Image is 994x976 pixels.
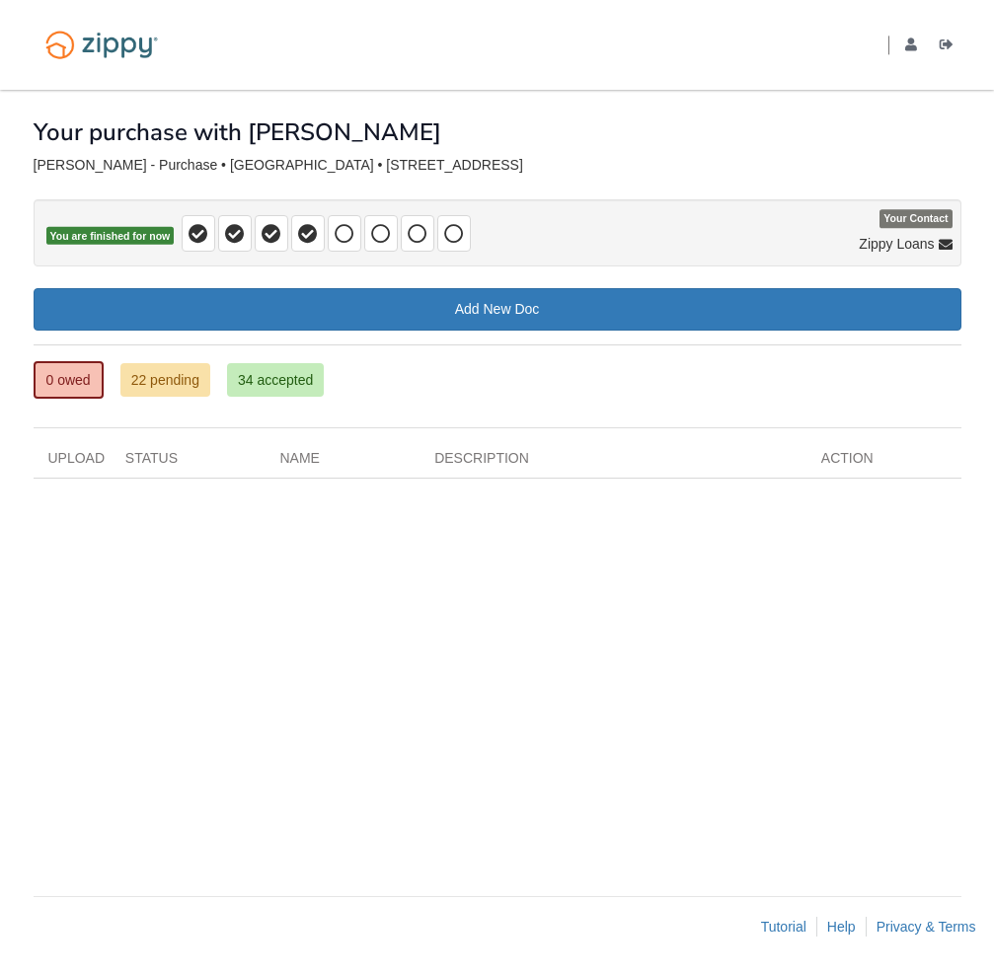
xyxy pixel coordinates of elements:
span: Zippy Loans [859,234,934,254]
a: 0 owed [34,361,104,399]
a: Log out [940,38,961,57]
a: 22 pending [120,363,210,397]
img: Logo [34,22,170,68]
div: Description [420,448,806,478]
a: Add New Doc [34,288,961,331]
a: Privacy & Terms [877,919,976,935]
a: edit profile [905,38,925,57]
div: [PERSON_NAME] - Purchase • [GEOGRAPHIC_DATA] • [STREET_ADDRESS] [34,157,961,174]
span: Your Contact [879,210,952,229]
div: Name [265,448,420,478]
div: Upload [34,448,111,478]
a: Help [827,919,856,935]
a: 34 accepted [227,363,324,397]
h1: Your purchase with [PERSON_NAME] [34,119,961,145]
div: Action [806,448,961,478]
div: Status [111,448,266,478]
span: You are finished for now [46,227,175,246]
a: Tutorial [761,919,806,935]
